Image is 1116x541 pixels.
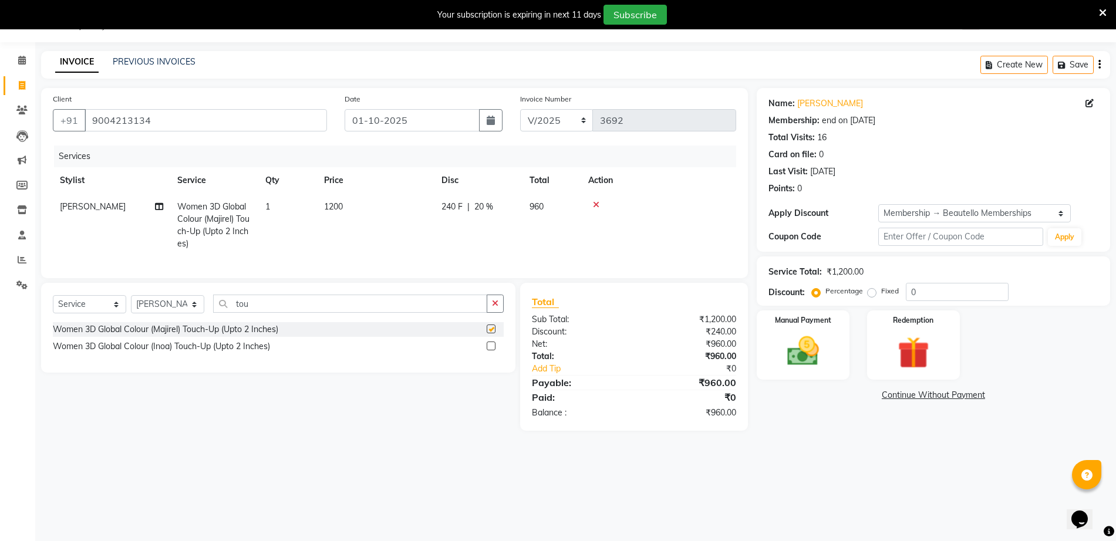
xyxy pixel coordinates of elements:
[474,201,493,213] span: 20 %
[523,313,634,326] div: Sub Total:
[258,167,317,194] th: Qty
[825,286,863,296] label: Percentage
[634,313,745,326] div: ₹1,200.00
[634,350,745,363] div: ₹960.00
[768,182,795,195] div: Points:
[85,109,327,131] input: Search by Name/Mobile/Email/Code
[634,407,745,419] div: ₹960.00
[581,167,736,194] th: Action
[777,333,829,370] img: _cash.svg
[170,167,258,194] th: Service
[523,326,634,338] div: Discount:
[441,201,463,213] span: 240 F
[523,338,634,350] div: Net:
[523,390,634,404] div: Paid:
[324,201,343,212] span: 1200
[768,231,878,243] div: Coupon Code
[893,315,933,326] label: Redemption
[634,338,745,350] div: ₹960.00
[53,109,86,131] button: +91
[819,148,824,161] div: 0
[768,266,822,278] div: Service Total:
[652,363,745,375] div: ₹0
[53,340,270,353] div: Women 3D Global Colour (Inoa) Touch-Up (Upto 2 Inches)
[817,131,827,144] div: 16
[434,167,522,194] th: Disc
[759,389,1108,401] a: Continue Without Payment
[888,333,939,373] img: _gift.svg
[634,376,745,390] div: ₹960.00
[768,165,808,178] div: Last Visit:
[881,286,899,296] label: Fixed
[634,390,745,404] div: ₹0
[603,5,667,25] button: Subscribe
[53,94,72,104] label: Client
[532,296,559,308] span: Total
[768,97,795,110] div: Name:
[523,376,634,390] div: Payable:
[1048,228,1081,246] button: Apply
[797,97,863,110] a: [PERSON_NAME]
[768,131,815,144] div: Total Visits:
[265,201,270,212] span: 1
[54,146,745,167] div: Services
[520,94,571,104] label: Invoice Number
[768,286,805,299] div: Discount:
[60,201,126,212] span: [PERSON_NAME]
[810,165,835,178] div: [DATE]
[317,167,434,194] th: Price
[822,114,875,127] div: end on [DATE]
[213,295,487,313] input: Search or Scan
[634,326,745,338] div: ₹240.00
[1053,56,1094,74] button: Save
[878,228,1043,246] input: Enter Offer / Coupon Code
[1067,494,1104,529] iframe: chat widget
[113,56,195,67] a: PREVIOUS INVOICES
[768,114,820,127] div: Membership:
[522,167,581,194] th: Total
[177,201,250,249] span: Women 3D Global Colour (Majirel) Touch-Up (Upto 2 Inches)
[775,315,831,326] label: Manual Payment
[768,207,878,219] div: Apply Discount
[523,350,634,363] div: Total:
[53,323,278,336] div: Women 3D Global Colour (Majirel) Touch-Up (Upto 2 Inches)
[768,148,817,161] div: Card on file:
[523,363,653,375] a: Add Tip
[437,9,601,21] div: Your subscription is expiring in next 11 days
[797,182,802,195] div: 0
[345,94,360,104] label: Date
[523,407,634,419] div: Balance :
[53,167,170,194] th: Stylist
[980,56,1048,74] button: Create New
[827,266,864,278] div: ₹1,200.00
[55,52,99,73] a: INVOICE
[467,201,470,213] span: |
[530,201,544,212] span: 960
